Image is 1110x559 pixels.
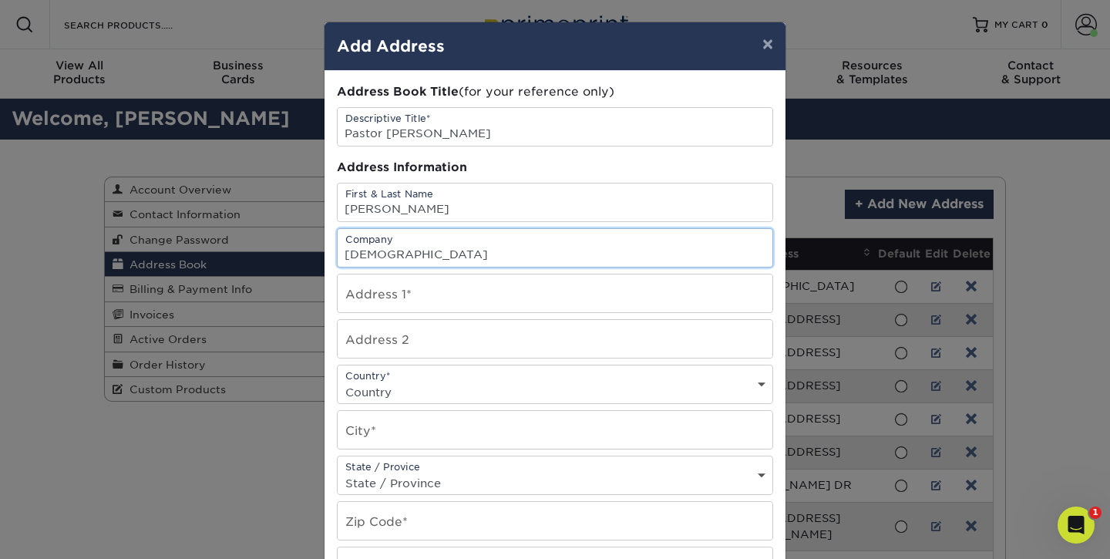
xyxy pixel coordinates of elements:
h4: Add Address [337,35,773,58]
div: (for your reference only) [337,83,773,101]
span: 1 [1089,507,1102,519]
button: × [750,22,785,66]
iframe: Intercom live chat [1058,507,1095,544]
span: Address Book Title [337,84,459,99]
div: Address Information [337,159,773,177]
